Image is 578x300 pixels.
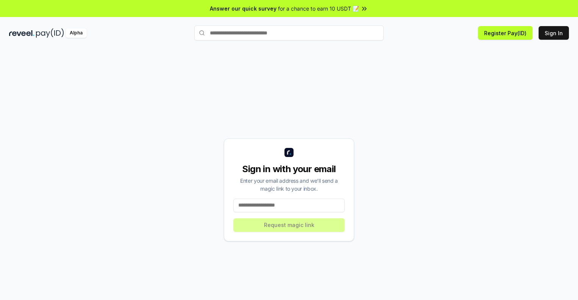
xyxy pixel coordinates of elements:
div: Enter your email address and we’ll send a magic link to your inbox. [233,177,345,193]
div: Sign in with your email [233,163,345,175]
div: Alpha [66,28,87,38]
span: Answer our quick survey [210,5,277,12]
img: reveel_dark [9,28,34,38]
button: Sign In [539,26,569,40]
button: Register Pay(ID) [478,26,533,40]
img: logo_small [284,148,294,157]
span: for a chance to earn 10 USDT 📝 [278,5,359,12]
img: pay_id [36,28,64,38]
